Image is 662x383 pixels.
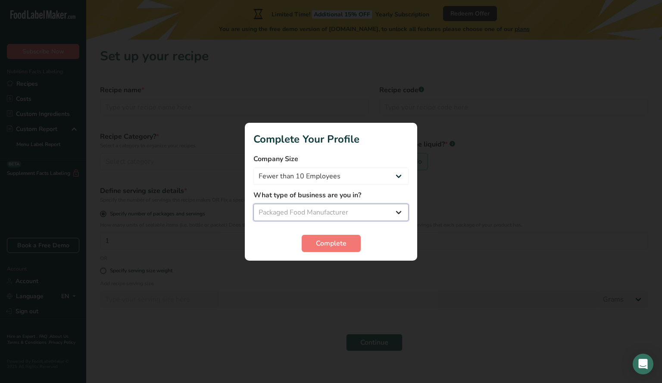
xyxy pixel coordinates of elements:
[316,238,347,249] span: Complete
[253,190,409,200] label: What type of business are you in?
[302,235,361,252] button: Complete
[253,131,409,147] h1: Complete Your Profile
[253,154,409,164] label: Company Size
[633,354,653,374] div: Open Intercom Messenger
